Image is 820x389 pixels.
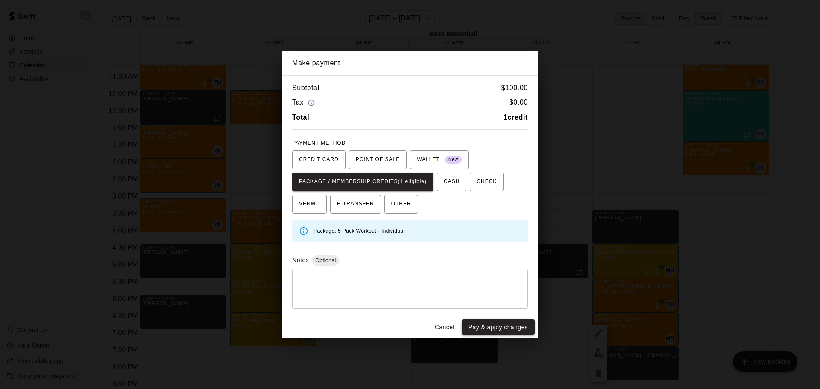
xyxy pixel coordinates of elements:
[504,114,528,121] b: 1 credit
[292,150,346,169] button: CREDIT CARD
[431,319,458,335] button: Cancel
[437,173,466,191] button: CASH
[391,197,411,211] span: OTHER
[462,319,535,335] button: Pay & apply changes
[292,257,309,263] label: Notes
[510,97,528,108] h6: $ 0.00
[349,150,407,169] button: POINT OF SALE
[501,82,528,94] h6: $ 100.00
[417,153,462,167] span: WALLET
[282,51,538,76] h2: Make payment
[410,150,469,169] button: WALLET New
[299,197,320,211] span: VENMO
[292,195,327,214] button: VENMO
[384,195,418,214] button: OTHER
[330,195,381,214] button: E-TRANSFER
[292,173,433,191] button: PACKAGE / MEMBERSHIP CREDITS(1 eligible)
[292,140,346,146] span: PAYMENT METHOD
[356,153,400,167] span: POINT OF SALE
[470,173,504,191] button: CHECK
[292,82,319,94] h6: Subtotal
[292,97,317,108] h6: Tax
[292,114,309,121] b: Total
[444,175,460,189] span: CASH
[337,197,374,211] span: E-TRANSFER
[445,154,462,166] span: New
[313,228,405,234] span: Package: 5 Pack Workout - Individual
[312,257,339,263] span: Optional
[477,175,497,189] span: CHECK
[299,153,339,167] span: CREDIT CARD
[299,175,427,189] span: PACKAGE / MEMBERSHIP CREDITS (1 eligible)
